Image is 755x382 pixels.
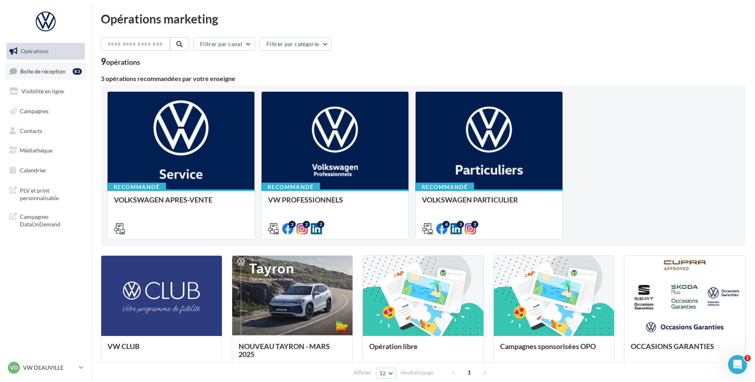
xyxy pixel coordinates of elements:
span: résultats/page [401,369,433,376]
span: NOUVEAU TAYRON - MARS 2025 [239,342,330,359]
span: 1 [463,366,476,379]
span: Campagnes [20,108,48,114]
div: 83 [73,68,82,75]
div: 2 [317,221,324,228]
span: VOLKSWAGEN APRES-VENTE [114,195,212,204]
span: VD [10,364,18,372]
span: VW PROFESSIONNELS [268,195,343,204]
div: Opérations marketing [101,13,745,25]
span: Contacts [20,127,42,134]
a: Campagnes [5,103,87,120]
span: Afficher [354,369,372,376]
a: PLV et print personnalisable [5,182,87,205]
a: Campagnes DataOnDemand [5,208,87,232]
span: VOLKSWAGEN PARTICULIER [422,195,518,204]
button: 12 [376,368,396,379]
p: VW DEAUVILLE [23,364,76,372]
a: Visibilité en ligne [5,83,87,100]
div: Recommandé [107,183,166,191]
span: OCCASIONS GARANTIES [631,342,714,351]
span: Campagnes DataOnDemand [20,211,82,228]
div: 2 [303,221,310,228]
div: 2 [289,221,296,228]
div: opérations [106,58,140,66]
a: Boîte de réception83 [5,63,87,80]
span: 1 [744,355,751,361]
button: Filtrer par canal [193,37,255,51]
iframe: Intercom live chat [728,355,747,374]
span: PLV et print personnalisable [20,185,82,202]
div: Recommandé [261,183,320,191]
a: Médiathèque [5,142,87,159]
span: VW CLUB [108,342,140,351]
span: Médiathèque [20,147,52,154]
button: Filtrer par catégorie [260,37,332,51]
div: 4 [443,221,450,228]
div: 3 [457,221,464,228]
span: Opérations [21,48,48,54]
span: Campagnes sponsorisées OPO [500,342,596,351]
a: Opérations [5,43,87,60]
div: 2 [471,221,478,228]
div: Recommandé [415,183,474,191]
span: Boîte de réception [20,68,65,74]
a: Contacts [5,123,87,139]
a: VD VW DEAUVILLE [6,360,85,375]
a: Calendrier [5,162,87,179]
div: 9 [101,57,140,66]
span: 12 [379,370,386,376]
span: Calendrier [20,167,46,174]
span: Opération libre [369,342,418,351]
div: 3 opérations recommandées par votre enseigne [101,75,745,82]
span: Visibilité en ligne [21,88,64,95]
